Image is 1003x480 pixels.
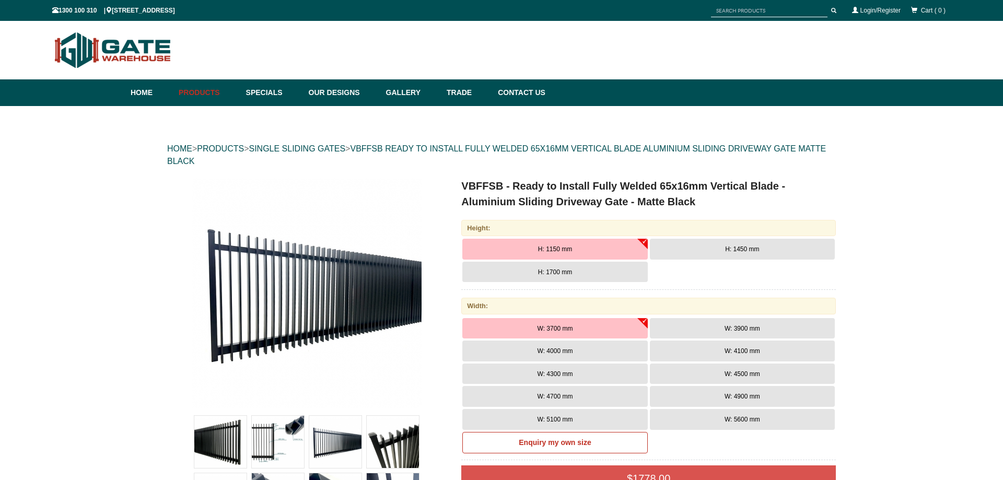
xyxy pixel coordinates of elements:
button: H: 1450 mm [650,239,835,260]
div: Height: [461,220,836,236]
button: W: 4900 mm [650,386,835,407]
img: VBFFSB - Ready to Install Fully Welded 65x16mm Vertical Blade - Aluminium Sliding Driveway Gate -... [367,416,419,468]
a: VBFFSB - Ready to Install Fully Welded 65x16mm Vertical Blade - Aluminium Sliding Driveway Gate -... [168,178,445,408]
span: W: 5100 mm [538,416,573,423]
span: W: 5600 mm [725,416,760,423]
img: VBFFSB - Ready to Install Fully Welded 65x16mm Vertical Blade - Aluminium Sliding Driveway Gate -... [309,416,361,468]
button: W: 3900 mm [650,318,835,339]
span: W: 4900 mm [725,393,760,400]
b: Enquiry my own size [519,438,591,447]
button: W: 4100 mm [650,341,835,361]
button: H: 1700 mm [462,262,647,283]
img: VBFFSB - Ready to Install Fully Welded 65x16mm Vertical Blade - Aluminium Sliding Driveway Gate -... [252,416,304,468]
span: W: 3900 mm [725,325,760,332]
span: 1300 100 310 | [STREET_ADDRESS] [52,7,175,14]
button: W: 4000 mm [462,341,647,361]
a: Our Designs [304,79,381,106]
a: Login/Register [860,7,901,14]
a: Gallery [381,79,441,106]
a: SINGLE SLIDING GATES [249,144,345,153]
span: H: 1150 mm [538,245,572,253]
a: PRODUCTS [197,144,244,153]
a: Contact Us [493,79,545,106]
button: W: 4500 mm [650,364,835,384]
span: W: 3700 mm [538,325,573,332]
button: W: 3700 mm [462,318,647,339]
button: W: 4700 mm [462,386,647,407]
span: Cart ( 0 ) [921,7,946,14]
a: Home [131,79,173,106]
a: Products [173,79,241,106]
span: H: 1450 mm [725,245,759,253]
img: Gate Warehouse [52,26,174,74]
span: H: 1700 mm [538,268,572,276]
span: W: 4300 mm [538,370,573,378]
span: W: 4100 mm [725,347,760,355]
a: Enquiry my own size [462,432,647,454]
button: W: 5100 mm [462,409,647,430]
button: W: 5600 mm [650,409,835,430]
div: Width: [461,298,836,314]
span: W: 4700 mm [538,393,573,400]
span: W: 4500 mm [725,370,760,378]
img: VBFFSB - Ready to Install Fully Welded 65x16mm Vertical Blade - Aluminium Sliding Driveway Gate -... [192,178,422,408]
a: Specials [241,79,304,106]
button: H: 1150 mm [462,239,647,260]
a: HOME [167,144,192,153]
h1: VBFFSB - Ready to Install Fully Welded 65x16mm Vertical Blade - Aluminium Sliding Driveway Gate -... [461,178,836,209]
a: VBFFSB READY TO INSTALL FULLY WELDED 65X16MM VERTICAL BLADE ALUMINIUM SLIDING DRIVEWAY GATE MATTE... [167,144,826,166]
div: > > > [167,132,836,178]
input: SEARCH PRODUCTS [711,4,827,17]
a: Trade [441,79,493,106]
span: W: 4000 mm [538,347,573,355]
button: W: 4300 mm [462,364,647,384]
img: VBFFSB - Ready to Install Fully Welded 65x16mm Vertical Blade - Aluminium Sliding Driveway Gate -... [194,416,247,468]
